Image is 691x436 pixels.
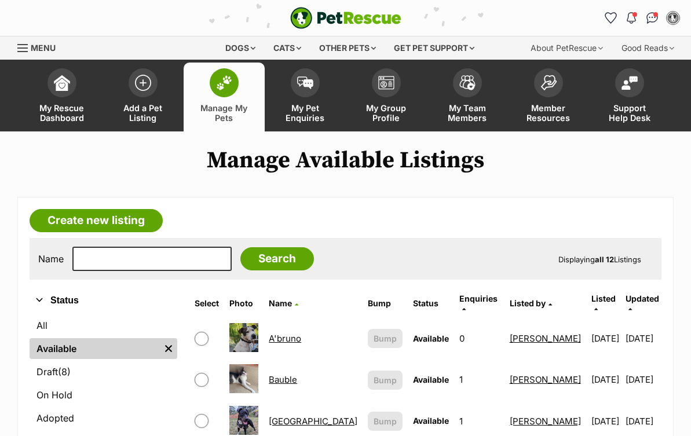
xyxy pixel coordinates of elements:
[368,412,403,431] button: Bump
[240,247,314,270] input: Search
[311,36,384,60] div: Other pets
[386,36,482,60] div: Get pet support
[135,75,151,91] img: add-pet-listing-icon-0afa8454b4691262ce3f59096e99ab1cd57d4a30225e0717b998d2c9b9846f56.svg
[279,103,331,123] span: My Pet Enquiries
[190,290,224,317] th: Select
[413,375,449,384] span: Available
[265,36,309,60] div: Cats
[408,290,454,317] th: Status
[427,63,508,131] a: My Team Members
[621,76,638,90] img: help-desk-icon-fdf02630f3aa405de69fd3d07c3f3aa587a6932b1a1747fa1d2bba05be0121f9.svg
[363,290,407,317] th: Bump
[374,415,397,427] span: Bump
[30,209,163,232] a: Create new listing
[664,9,682,27] button: My account
[346,63,427,131] a: My Group Profile
[459,75,476,90] img: team-members-icon-5396bd8760b3fe7c0b43da4ab00e1e3bb1a5d9ba89233759b79545d2d3fc5d0d.svg
[643,9,661,27] a: Conversations
[626,360,660,400] td: [DATE]
[540,75,557,90] img: member-resources-icon-8e73f808a243e03378d46382f2149f9095a855e16c252ad45f914b54edf8863c.svg
[269,298,292,308] span: Name
[626,294,659,303] span: Updated
[604,103,656,123] span: Support Help Desk
[269,333,301,344] a: A'bruno
[455,360,503,400] td: 1
[38,254,64,264] label: Name
[30,315,177,336] a: All
[595,255,614,264] strong: all 12
[587,318,624,358] td: [DATE]
[269,374,297,385] a: Bauble
[360,103,412,123] span: My Group Profile
[413,334,449,343] span: Available
[30,293,177,308] button: Status
[510,298,546,308] span: Listed by
[265,63,346,131] a: My Pet Enquiries
[17,36,64,57] a: Menu
[587,360,624,400] td: [DATE]
[378,76,394,90] img: group-profile-icon-3fa3cf56718a62981997c0bc7e787c4b2cf8bcc04b72c1350f741eb67cf2f40e.svg
[591,294,616,313] a: Listed
[21,63,103,131] a: My Rescue Dashboard
[646,12,659,24] img: chat-41dd97257d64d25036548639549fe6c8038ab92f7586957e7f3b1b290dea8141.svg
[269,298,298,308] a: Name
[368,371,403,390] button: Bump
[558,255,641,264] span: Displaying Listings
[455,318,503,358] td: 0
[198,103,250,123] span: Manage My Pets
[413,416,449,426] span: Available
[522,103,575,123] span: Member Resources
[510,298,552,308] a: Listed by
[290,7,401,29] a: PetRescue
[510,416,581,427] a: [PERSON_NAME]
[58,365,71,379] span: (8)
[297,76,313,89] img: pet-enquiries-icon-7e3ad2cf08bfb03b45e93fb7055b45f3efa6380592205ae92323e6603595dc1f.svg
[229,364,258,393] img: Bauble
[31,43,56,53] span: Menu
[667,12,679,24] img: Julie-ann Ehrlich profile pic
[160,338,177,359] a: Remove filter
[627,12,636,24] img: notifications-46538b983faf8c2785f20acdc204bb7945ddae34d4c08c2a6579f10ce5e182be.svg
[216,75,232,90] img: manage-my-pets-icon-02211641906a0b7f246fdf0571729dbe1e7629f14944591b6c1af311fb30b64b.svg
[613,36,682,60] div: Good Reads
[184,63,265,131] a: Manage My Pets
[290,7,401,29] img: logo-e224e6f780fb5917bec1dbf3a21bbac754714ae5b6737aabdf751b685950b380.svg
[522,36,611,60] div: About PetRescue
[510,333,581,344] a: [PERSON_NAME]
[601,9,620,27] a: Favourites
[510,374,581,385] a: [PERSON_NAME]
[626,294,659,313] a: Updated
[36,103,88,123] span: My Rescue Dashboard
[269,416,357,427] a: [GEOGRAPHIC_DATA]
[217,36,264,60] div: Dogs
[30,384,177,405] a: On Hold
[591,294,616,303] span: Listed
[374,374,397,386] span: Bump
[622,9,641,27] button: Notifications
[589,63,670,131] a: Support Help Desk
[30,338,160,359] a: Available
[225,290,263,317] th: Photo
[459,294,498,303] span: translation missing: en.admin.listings.index.attributes.enquiries
[103,63,184,131] a: Add a Pet Listing
[374,332,397,345] span: Bump
[30,361,177,382] a: Draft
[117,103,169,123] span: Add a Pet Listing
[30,408,177,428] a: Adopted
[441,103,493,123] span: My Team Members
[508,63,589,131] a: Member Resources
[626,318,660,358] td: [DATE]
[601,9,682,27] ul: Account quick links
[54,75,70,91] img: dashboard-icon-eb2f2d2d3e046f16d808141f083e7271f6b2e854fb5c12c21221c1fb7104beca.svg
[459,294,498,313] a: Enquiries
[368,329,403,348] button: Bump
